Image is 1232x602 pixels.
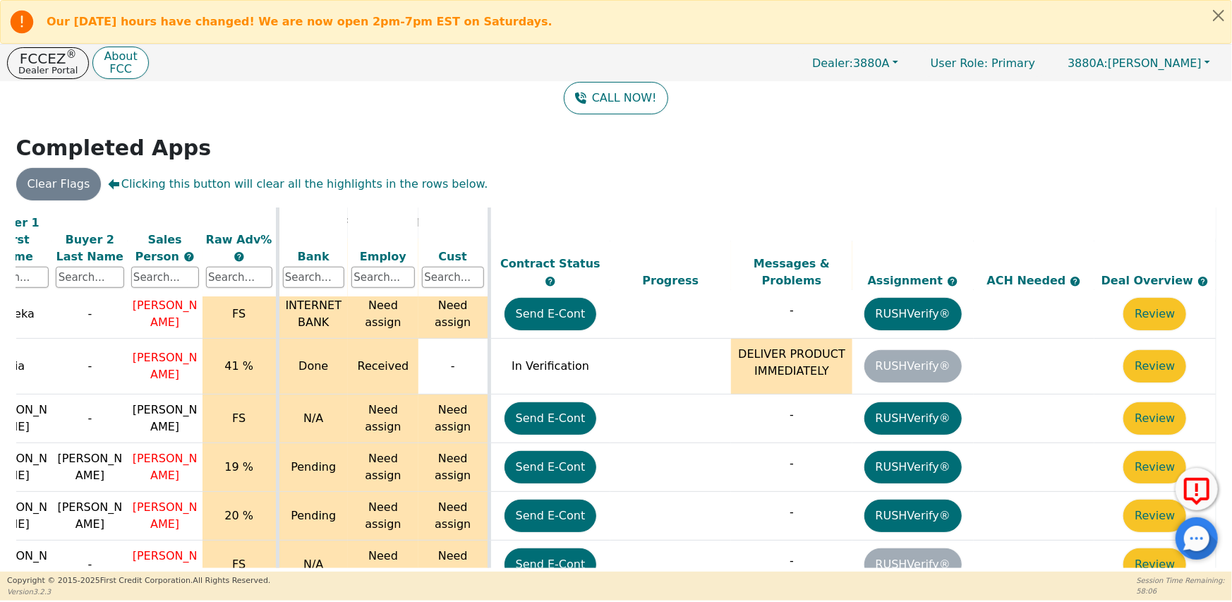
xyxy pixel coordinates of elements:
[864,500,962,532] button: RUSHVerify®
[133,500,198,531] span: [PERSON_NAME]
[56,267,123,288] input: Search...
[987,274,1070,287] span: ACH Needed
[52,541,127,589] td: -
[348,395,418,443] td: Need assign
[735,455,849,472] p: -
[224,359,253,373] span: 41 %
[1068,56,1108,70] span: 3880A:
[47,15,552,28] b: Our [DATE] hours have changed! We are now open 2pm-7pm EST on Saturdays.
[505,298,597,330] button: Send E-Cont
[66,48,77,61] sup: ®
[133,351,198,381] span: [PERSON_NAME]
[864,402,962,435] button: RUSHVerify®
[277,395,348,443] td: N/A
[505,500,597,532] button: Send E-Cont
[1053,52,1225,74] button: 3880A:[PERSON_NAME]
[1123,500,1186,532] button: Review
[133,452,198,482] span: [PERSON_NAME]
[206,267,272,288] input: Search...
[277,541,348,589] td: N/A
[348,541,418,589] td: Need assign
[283,248,345,265] div: Bank
[797,52,913,74] button: Dealer:3880A
[1068,56,1202,70] span: [PERSON_NAME]
[133,299,198,329] span: [PERSON_NAME]
[614,272,728,289] div: Progress
[1176,468,1218,510] button: Report Error to FCC
[7,47,89,79] button: FCCEZ®Dealer Portal
[52,492,127,541] td: [PERSON_NAME]
[864,298,962,330] button: RUSHVerify®
[351,267,415,288] input: Search...
[864,451,962,483] button: RUSHVerify®
[277,339,348,395] td: Done
[56,231,123,265] div: Buyer 2 Last Name
[735,255,849,289] div: Messages & Problems
[7,575,270,587] p: Copyright © 2015- 2025 First Credit Corporation.
[917,49,1049,77] p: Primary
[500,257,600,270] span: Contract Status
[135,232,183,263] span: Sales Person
[422,248,484,265] div: Cust
[1101,274,1209,287] span: Deal Overview
[92,47,148,80] button: AboutFCC
[931,56,988,70] span: User Role :
[348,339,418,395] td: Received
[418,290,489,339] td: Need assign
[351,248,415,265] div: Employ
[418,339,489,395] td: -
[422,267,484,288] input: Search...
[232,307,246,320] span: FS
[133,549,198,579] span: [PERSON_NAME]
[505,402,597,435] button: Send E-Cont
[418,541,489,589] td: Need assign
[812,56,890,70] span: 3880A
[1123,451,1186,483] button: Review
[131,267,199,288] input: Search...
[735,553,849,570] p: -
[868,274,947,287] span: Assignment
[564,82,668,114] button: CALL NOW!
[52,443,127,492] td: [PERSON_NAME]
[735,407,849,423] p: -
[1137,575,1225,586] p: Session Time Remaining:
[283,267,345,288] input: Search...
[1137,586,1225,596] p: 58:06
[505,451,597,483] button: Send E-Cont
[104,51,137,62] p: About
[277,492,348,541] td: Pending
[735,504,849,521] p: -
[224,460,253,474] span: 19 %
[418,395,489,443] td: Need assign
[52,395,127,443] td: -
[348,492,418,541] td: Need assign
[489,339,610,395] td: In Verification
[1123,350,1186,383] button: Review
[812,56,853,70] span: Dealer:
[52,339,127,395] td: -
[418,492,489,541] td: Need assign
[232,411,246,425] span: FS
[735,346,849,380] p: DELIVER PRODUCT IMMEDIATELY
[917,49,1049,77] a: User Role: Primary
[1123,402,1186,435] button: Review
[348,290,418,339] td: Need assign
[18,52,78,66] p: FCCEZ
[418,443,489,492] td: Need assign
[52,290,127,339] td: -
[133,403,198,433] span: [PERSON_NAME]
[1123,298,1186,330] button: Review
[505,548,597,581] button: Send E-Cont
[193,576,270,585] span: All Rights Reserved.
[1123,548,1186,581] button: Review
[1206,1,1231,30] button: Close alert
[277,290,348,339] td: INTERNET BANK
[16,136,212,160] strong: Completed Apps
[277,443,348,492] td: Pending
[104,64,137,75] p: FCC
[735,302,849,319] p: -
